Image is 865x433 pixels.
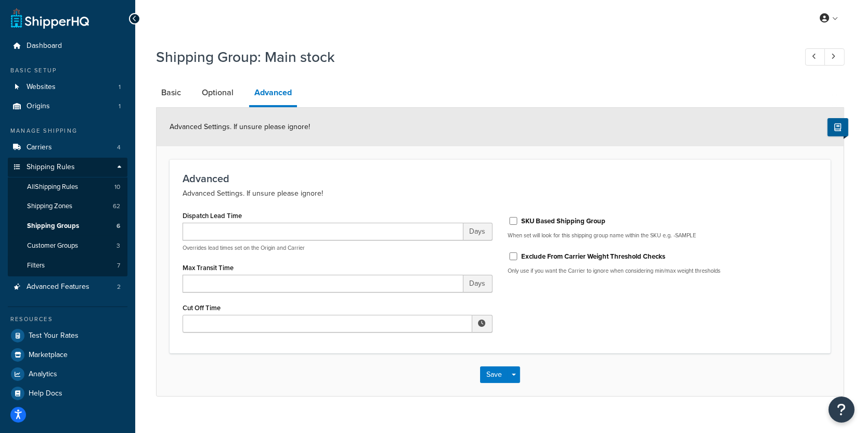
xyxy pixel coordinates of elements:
span: 4 [117,143,121,152]
span: Analytics [29,370,57,379]
span: 7 [117,261,120,270]
div: Resources [8,315,127,324]
span: Shipping Zones [27,202,72,211]
li: Filters [8,256,127,275]
li: Shipping Zones [8,197,127,216]
span: Customer Groups [27,241,78,250]
span: 3 [117,241,120,250]
a: Filters7 [8,256,127,275]
a: Previous Record [805,48,825,66]
a: Carriers4 [8,138,127,157]
span: Advanced Features [27,283,89,291]
a: Customer Groups3 [8,236,127,256]
a: Advanced [249,80,297,107]
span: 1 [119,102,121,111]
a: Optional [197,80,239,105]
p: When set will look for this shipping group name within the SKU e.g. -SAMPLE [508,232,818,239]
span: Test Your Rates [29,332,79,340]
p: Overrides lead times set on the Origin and Carrier [183,244,493,252]
a: Shipping Zones62 [8,197,127,216]
a: Marketplace [8,346,127,364]
a: Analytics [8,365,127,384]
div: Manage Shipping [8,126,127,135]
span: Origins [27,102,50,111]
span: 1 [119,83,121,92]
label: Dispatch Lead Time [183,212,242,220]
button: Open Resource Center [829,397,855,423]
a: Shipping Groups6 [8,216,127,236]
a: Help Docs [8,384,127,403]
span: Filters [27,261,45,270]
span: Help Docs [29,389,62,398]
a: Basic [156,80,186,105]
span: 6 [117,222,120,231]
p: Advanced Settings. If unsure please ignore! [183,187,818,200]
span: Shipping Groups [27,222,79,231]
li: Customer Groups [8,236,127,256]
a: Shipping Rules [8,158,127,177]
span: Marketplace [29,351,68,360]
h3: Advanced [183,173,818,184]
li: Advanced Features [8,277,127,297]
a: Origins1 [8,97,127,116]
li: Origins [8,97,127,116]
li: Shipping Rules [8,158,127,276]
span: Days [463,275,493,292]
span: 62 [113,202,120,211]
span: 10 [114,183,120,192]
a: AllShipping Rules10 [8,177,127,197]
span: Shipping Rules [27,163,75,172]
a: Dashboard [8,36,127,56]
li: Shipping Groups [8,216,127,236]
span: Dashboard [27,42,62,50]
span: Advanced Settings. If unsure please ignore! [170,121,310,132]
li: Websites [8,78,127,97]
li: Carriers [8,138,127,157]
span: Websites [27,83,56,92]
div: Basic Setup [8,66,127,75]
label: Exclude From Carrier Weight Threshold Checks [522,252,666,261]
label: Cut Off Time [183,304,221,312]
span: All Shipping Rules [27,183,78,192]
button: Show Help Docs [828,118,848,136]
button: Save [480,366,508,383]
span: 2 [117,283,121,291]
a: Websites1 [8,78,127,97]
span: Carriers [27,143,52,152]
span: Days [463,223,493,240]
p: Only use if you want the Carrier to ignore when considering min/max weight thresholds [508,267,818,275]
a: Next Record [824,48,845,66]
h1: Shipping Group: Main stock [156,47,786,67]
label: Max Transit Time [183,264,234,272]
label: SKU Based Shipping Group [522,216,606,226]
a: Test Your Rates [8,326,127,345]
a: Advanced Features2 [8,277,127,297]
